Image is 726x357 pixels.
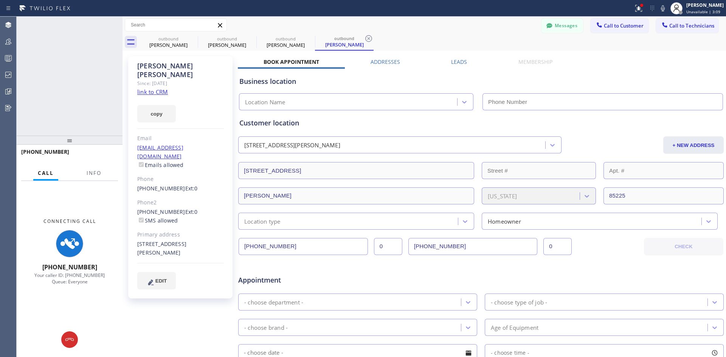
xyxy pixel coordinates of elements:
div: - choose department - [244,298,303,306]
div: [STREET_ADDRESS][PERSON_NAME] [244,141,340,150]
div: Peter Liu [316,34,373,50]
span: EDIT [155,278,167,284]
button: + NEW ADDRESS [663,136,724,154]
div: [PERSON_NAME] [140,42,197,48]
div: Phone2 [137,198,224,207]
input: Phone Number 2 [408,238,538,255]
button: Messages [541,19,583,33]
span: Connecting Call [43,218,96,224]
span: Appointment [238,275,399,285]
div: Location type [244,217,281,226]
label: Emails allowed [137,161,184,168]
button: Hang up [61,331,78,348]
button: Info [82,166,106,181]
div: [PERSON_NAME] [257,42,314,48]
div: [PERSON_NAME] [PERSON_NAME] [137,62,224,79]
div: Primary address [137,230,224,239]
div: outbound [199,36,256,42]
button: EDIT [137,272,176,289]
div: Email [137,134,224,143]
div: outbound [257,36,314,42]
div: Business location [239,76,723,87]
button: Call to Customer [591,19,648,33]
div: [PERSON_NAME] [686,2,724,8]
input: Address [238,162,474,179]
span: Your caller ID: [PHONE_NUMBER] Queue: Everyone [34,272,105,285]
input: Apt. # [603,162,724,179]
input: Phone Number [482,93,723,110]
input: Emails allowed [139,162,144,167]
label: Leads [451,58,467,65]
button: CHECK [644,238,723,255]
input: Ext. 2 [543,238,572,255]
span: Call to Customer [604,22,644,29]
span: Info [87,170,101,176]
label: Book Appointment [264,58,319,65]
span: Call to Technicians [669,22,714,29]
input: Street # [482,162,596,179]
div: Since: [DATE] [137,79,224,88]
div: - choose type of job - [491,298,547,306]
div: [STREET_ADDRESS][PERSON_NAME] [137,240,224,257]
input: Search [125,19,226,31]
span: Ext: 0 [185,208,198,215]
label: Membership [518,58,552,65]
button: Call to Technicians [656,19,718,33]
div: outbound [140,36,197,42]
span: Unavailable | 3:09 [686,9,720,14]
div: outbound [316,36,373,41]
span: - choose time - [491,349,529,356]
label: SMS allowed [137,217,178,224]
span: Ext: 0 [185,185,198,192]
div: Age of Equipment [491,323,538,332]
a: [EMAIL_ADDRESS][DOMAIN_NAME] [137,144,183,160]
input: ZIP [603,187,724,204]
div: [PERSON_NAME] [316,41,373,48]
input: Phone Number [239,238,368,255]
button: Call [33,166,58,181]
button: Mute [658,3,668,14]
label: Addresses [371,58,400,65]
div: Customer location [239,118,723,128]
button: copy [137,105,176,122]
div: Peter Liu [257,34,314,51]
div: Location Name [245,98,285,107]
span: [PHONE_NUMBER] [21,148,69,155]
input: SMS allowed [139,218,144,223]
a: [PHONE_NUMBER] [137,208,185,215]
div: Homeowner [488,217,521,226]
span: Call [38,170,54,176]
a: [PHONE_NUMBER] [137,185,185,192]
input: Ext. [374,238,402,255]
div: Terry Demarco [140,34,197,51]
div: Terry Demarco [199,34,256,51]
input: City [238,187,474,204]
span: [PHONE_NUMBER] [42,263,97,271]
a: link to CRM [137,88,168,96]
div: - choose brand - [244,323,288,332]
div: [PERSON_NAME] [199,42,256,48]
div: Phone [137,175,224,184]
